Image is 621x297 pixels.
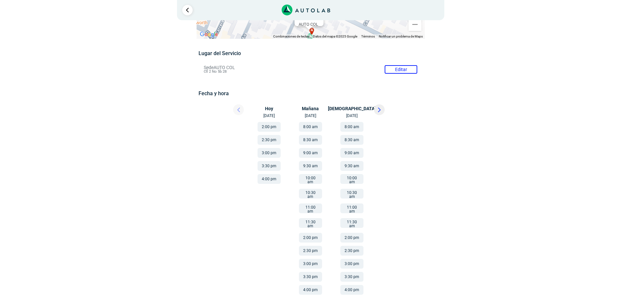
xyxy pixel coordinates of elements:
button: 11:00 am [340,203,363,213]
button: 3:30 pm [258,161,281,171]
button: 2:30 pm [299,246,322,256]
button: 8:30 am [340,135,363,145]
button: 3:00 pm [299,259,322,269]
div: Cll 2 No 5b 28 [298,22,323,32]
button: 11:30 am [299,218,322,228]
button: Cerrar [309,5,325,20]
a: Notificar un problema de Maps [379,35,423,38]
a: Abre esta zona en Google Maps (se abre en una nueva ventana) [198,30,220,39]
button: 4:00 pm [299,285,322,295]
h5: Lugar del Servicio [199,50,422,56]
a: Link al sitio de autolab [282,7,330,13]
button: Reducir [408,18,421,31]
button: 10:30 am [340,189,363,199]
button: 9:00 am [340,148,363,158]
button: 11:30 am [340,218,363,228]
a: Ir al paso anterior [182,5,193,15]
button: 3:30 pm [299,272,322,282]
button: 3:00 pm [258,148,281,158]
button: 9:30 am [340,161,363,171]
button: 11:00 am [299,203,322,213]
button: 2:00 pm [258,122,281,132]
button: 2:00 pm [299,233,322,243]
b: AUTO COL [298,22,318,27]
button: 4:00 pm [258,174,281,184]
button: 10:00 am [299,174,322,184]
h5: Fecha y hora [199,90,422,97]
span: a [310,28,313,33]
button: 8:30 am [299,135,322,145]
button: 10:30 am [299,189,322,199]
button: 4:00 pm [340,285,363,295]
button: 3:30 pm [340,272,363,282]
button: 2:30 pm [258,135,281,145]
a: Términos (se abre en una nueva pestaña) [361,35,375,38]
button: Combinaciones de teclas [273,34,309,39]
button: 3:00 pm [340,259,363,269]
button: 9:00 am [299,148,322,158]
button: 2:30 pm [340,246,363,256]
button: 2:00 pm [340,233,363,243]
span: Datos del mapa ©2025 Google [313,35,357,38]
img: Google [198,30,220,39]
button: 8:00 am [299,122,322,132]
button: 9:30 am [299,161,322,171]
button: 8:00 am [340,122,363,132]
button: 10:00 am [340,174,363,184]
